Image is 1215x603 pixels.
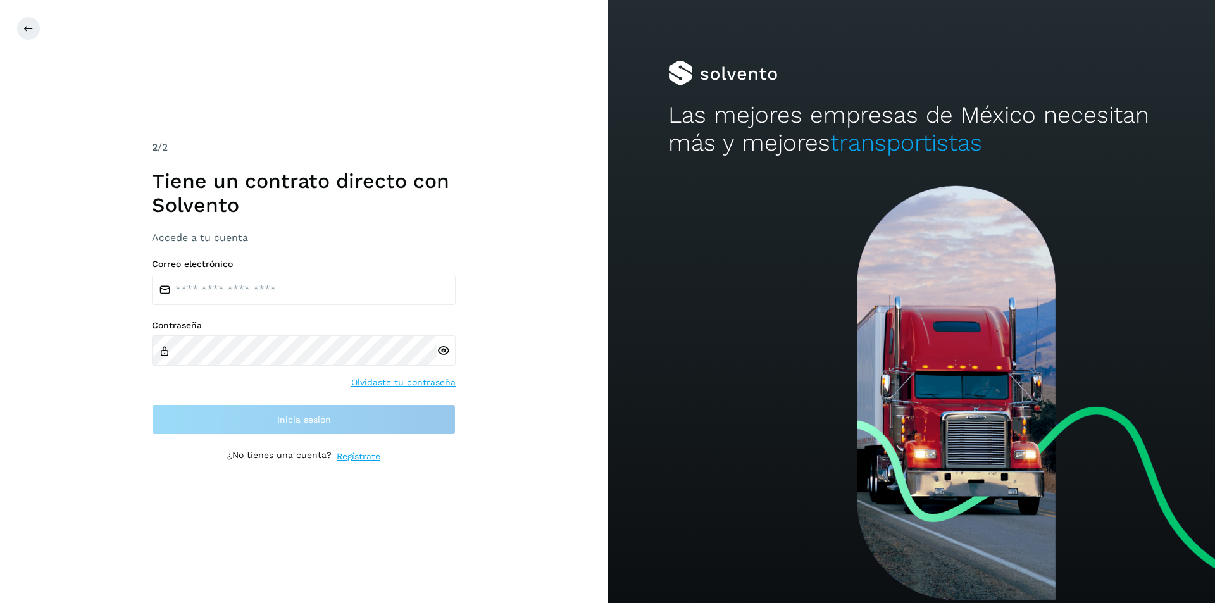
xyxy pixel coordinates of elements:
h1: Tiene un contrato directo con Solvento [152,169,456,218]
a: Regístrate [337,450,380,463]
label: Contraseña [152,320,456,331]
div: /2 [152,140,456,155]
p: ¿No tienes una cuenta? [227,450,332,463]
span: Inicia sesión [277,415,331,424]
h2: Las mejores empresas de México necesitan más y mejores [668,101,1154,158]
span: transportistas [830,129,982,156]
button: Inicia sesión [152,404,456,435]
label: Correo electrónico [152,259,456,270]
a: Olvidaste tu contraseña [351,376,456,389]
h3: Accede a tu cuenta [152,232,456,244]
span: 2 [152,141,158,153]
